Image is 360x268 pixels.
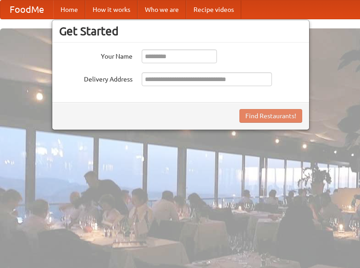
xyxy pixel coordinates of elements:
[59,24,302,38] h3: Get Started
[0,0,53,19] a: FoodMe
[138,0,186,19] a: Who we are
[186,0,241,19] a: Recipe videos
[85,0,138,19] a: How it works
[239,109,302,123] button: Find Restaurants!
[59,72,133,84] label: Delivery Address
[59,49,133,61] label: Your Name
[53,0,85,19] a: Home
